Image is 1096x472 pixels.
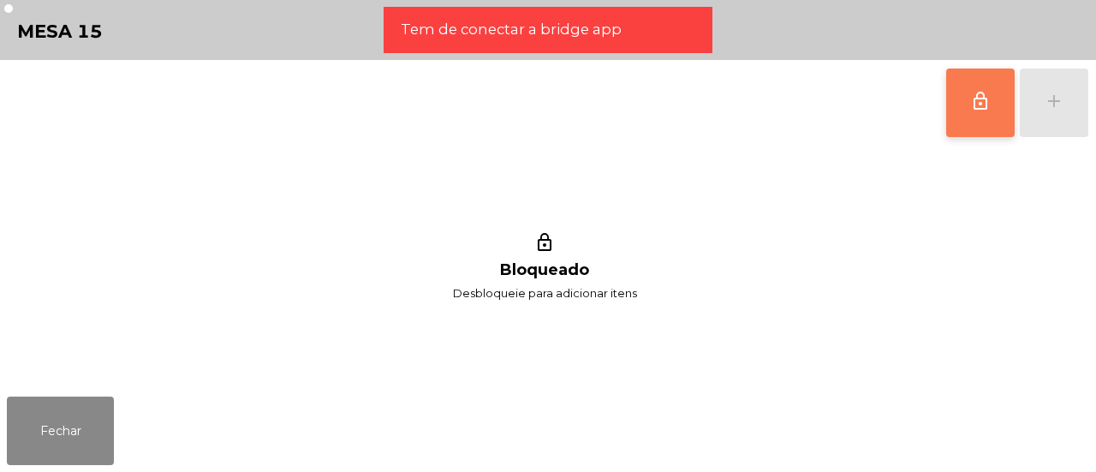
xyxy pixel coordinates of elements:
[401,19,622,40] span: Tem de conectar a bridge app
[500,261,589,279] h1: Bloqueado
[453,283,637,304] span: Desbloqueie para adicionar itens
[970,91,991,111] span: lock_outline
[532,232,557,258] i: lock_outline
[946,69,1015,137] button: lock_outline
[17,19,103,45] h4: Mesa 15
[7,397,114,465] button: Fechar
